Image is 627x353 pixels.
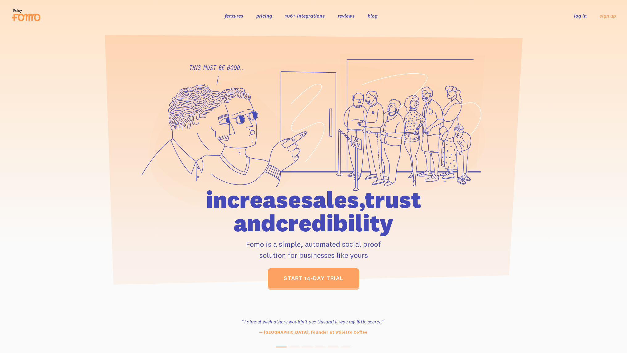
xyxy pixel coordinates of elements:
[338,13,355,19] a: reviews
[171,188,456,235] h1: increase sales, trust and credibility
[368,13,377,19] a: blog
[285,13,325,19] a: 106+ integrations
[600,13,616,19] a: sign up
[268,268,359,288] a: start 14-day trial
[171,238,456,261] p: Fomo is a simple, automated social proof solution for businesses like yours
[256,13,272,19] a: pricing
[229,318,397,325] h3: “I almost wish others wouldn't use this and it was my little secret.”
[225,13,243,19] a: features
[229,329,397,335] p: — [GEOGRAPHIC_DATA], founder at Stiletto Coffee
[574,13,587,19] a: log in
